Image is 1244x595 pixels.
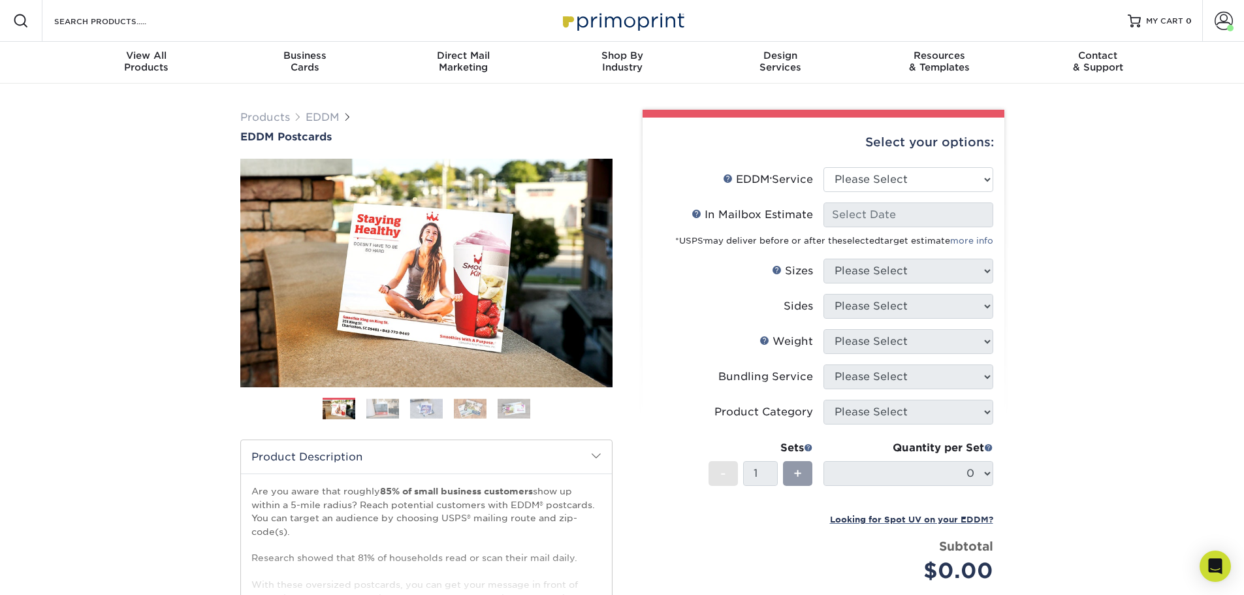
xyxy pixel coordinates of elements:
div: Product Category [714,404,813,420]
img: EDDM 02 [366,398,399,419]
span: MY CART [1146,16,1183,27]
img: EDDM 01 [323,398,355,421]
small: *USPS may deliver before or after the target estimate [675,236,993,246]
div: Sizes [772,263,813,279]
span: Contact [1019,50,1177,61]
div: EDDM Service [723,172,813,187]
div: Open Intercom Messenger [1200,551,1231,582]
a: Shop ByIndustry [543,42,701,84]
sup: ® [770,176,772,182]
span: Direct Mail [384,50,543,61]
iframe: Google Customer Reviews [3,555,111,590]
strong: 85% of small business customers [380,486,533,496]
strong: Subtotal [939,539,993,553]
a: BusinessCards [225,42,384,84]
a: Resources& Templates [860,42,1019,84]
div: Products [67,50,226,73]
span: - [720,464,726,483]
img: EDDM Postcards 01 [240,144,613,402]
div: Cards [225,50,384,73]
a: Direct MailMarketing [384,42,543,84]
a: View AllProducts [67,42,226,84]
div: & Templates [860,50,1019,73]
div: Select your options: [653,118,994,167]
sup: ® [703,238,705,242]
div: Marketing [384,50,543,73]
span: selected [842,236,880,246]
a: Looking for Spot UV on your EDDM? [830,513,993,525]
div: Weight [759,334,813,349]
a: EDDM Postcards [240,131,613,143]
a: DesignServices [701,42,860,84]
div: In Mailbox Estimate [692,207,813,223]
div: Sides [784,298,813,314]
h2: Product Description [241,440,612,474]
img: Primoprint [557,7,688,35]
a: Contact& Support [1019,42,1177,84]
div: Services [701,50,860,73]
div: Bundling Service [718,369,813,385]
div: $0.00 [833,555,993,587]
a: more info [950,236,993,246]
span: + [793,464,802,483]
img: EDDM 03 [410,398,443,419]
input: Select Date [823,202,993,227]
img: EDDM 04 [454,398,486,419]
span: Resources [860,50,1019,61]
span: Shop By [543,50,701,61]
div: Industry [543,50,701,73]
span: View All [67,50,226,61]
small: Looking for Spot UV on your EDDM? [830,515,993,524]
div: Quantity per Set [823,440,993,456]
span: Business [225,50,384,61]
div: & Support [1019,50,1177,73]
a: Products [240,111,290,123]
img: EDDM 05 [498,398,530,419]
input: SEARCH PRODUCTS..... [53,13,180,29]
span: EDDM Postcards [240,131,332,143]
span: Design [701,50,860,61]
a: EDDM [306,111,340,123]
div: Sets [709,440,813,456]
span: 0 [1186,16,1192,25]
